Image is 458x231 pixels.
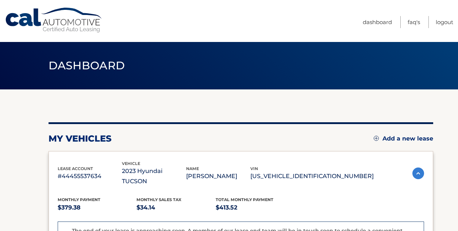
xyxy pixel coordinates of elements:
[408,16,420,28] a: FAQ's
[216,203,295,213] p: $413.52
[58,197,100,202] span: Monthly Payment
[49,133,112,144] h2: my vehicles
[250,166,258,171] span: vin
[58,203,137,213] p: $379.38
[412,168,424,179] img: accordion-active.svg
[49,59,125,72] span: Dashboard
[363,16,392,28] a: Dashboard
[58,171,122,181] p: #44455537634
[186,166,199,171] span: name
[5,7,103,33] a: Cal Automotive
[122,166,186,186] p: 2023 Hyundai TUCSON
[136,203,216,213] p: $34.14
[374,135,433,142] a: Add a new lease
[122,161,140,166] span: vehicle
[136,197,181,202] span: Monthly sales Tax
[250,171,374,181] p: [US_VEHICLE_IDENTIFICATION_NUMBER]
[436,16,453,28] a: Logout
[186,171,250,181] p: [PERSON_NAME]
[216,197,273,202] span: Total Monthly Payment
[374,136,379,141] img: add.svg
[58,166,93,171] span: lease account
